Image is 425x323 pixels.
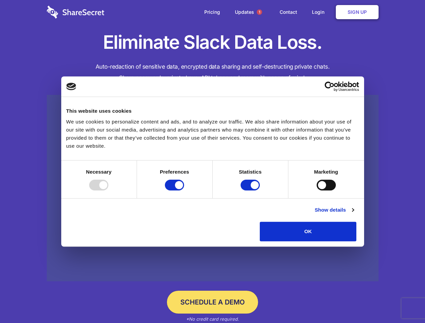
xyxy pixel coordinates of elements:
strong: Preferences [160,169,189,175]
span: 1 [257,9,262,15]
a: Show details [315,206,354,214]
h1: Eliminate Slack Data Loss. [47,30,379,55]
strong: Necessary [86,169,112,175]
em: *No credit card required. [186,316,239,322]
a: Login [305,2,334,23]
div: This website uses cookies [66,107,359,115]
img: logo-wordmark-white-trans-d4663122ce5f474addd5e946df7df03e33cb6a1c49d2221995e7729f52c070b2.svg [47,6,104,19]
a: Usercentrics Cookiebot - opens in a new window [300,81,359,92]
a: Sign Up [336,5,379,19]
strong: Statistics [239,169,262,175]
img: logo [66,83,76,90]
button: OK [260,222,356,241]
h4: Auto-redaction of sensitive data, encrypted data sharing and self-destructing private chats. Shar... [47,61,379,83]
a: Schedule a Demo [167,291,258,314]
strong: Marketing [314,169,338,175]
a: Wistia video thumbnail [47,95,379,282]
a: Contact [273,2,304,23]
a: Pricing [198,2,227,23]
div: We use cookies to personalize content and ads, and to analyze our traffic. We also share informat... [66,118,359,150]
